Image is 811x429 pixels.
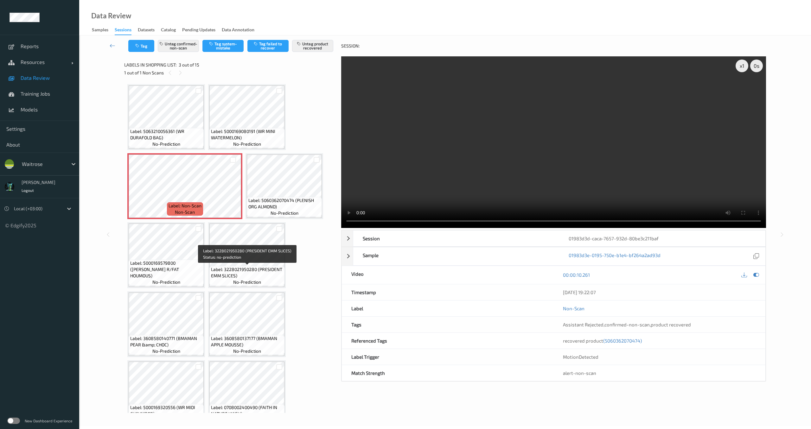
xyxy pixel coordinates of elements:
div: Tags [342,317,553,332]
div: 1 out of 1 Non Scans [124,69,336,77]
a: Catalog [161,26,182,35]
span: Label: 3608580140771 (BMAMAN PEAR &amp; CHOC) [130,335,202,348]
div: 0 s [750,60,763,72]
span: Session: [341,43,360,49]
span: Label: 5000169080191 (WR MINI WATERMELON) [211,128,283,141]
span: Label: Non-Scan [169,203,201,209]
span: Label: 5060362070474 (PLENISH ORG ALMOND) [248,197,320,210]
div: Referenced Tags [342,333,553,349]
span: Label: 3228021950280 (PRESIDENT EMM SLICES) [211,266,283,279]
div: Data Review [91,13,131,19]
span: non-scan [175,209,195,215]
span: recovered product [563,338,642,344]
div: 01983d3d-caca-7657-932d-80be3c211baf [559,230,765,246]
div: Match Strength [342,365,553,381]
div: Pending Updates [182,27,215,35]
span: no-prediction [233,279,261,285]
span: 3 out of 15 [179,62,199,68]
div: Sessions [115,27,131,35]
a: Non-Scan [563,305,584,312]
div: [DATE] 19:22:07 [563,289,756,295]
button: Untag product recovered [292,40,333,52]
span: Label: 3608580137177 (BMAMAN APPLE MOUSSE) [211,335,283,348]
div: Datasets [138,27,155,35]
span: Label: 5063210056361 (WR DURAFOLD BAG) [130,128,202,141]
div: alert-non-scan [563,370,756,376]
a: 01983d3e-0195-750e-b1e4-bf264a2ad93d [569,252,661,261]
div: Sample01983d3e-0195-750e-b1e4-bf264a2ad93d [342,247,766,266]
button: Tag failed to recover [247,40,289,52]
a: 00:00:10.261 [563,272,590,278]
div: Catalog [161,27,176,35]
span: Assistant Rejected [563,322,603,327]
div: Video [342,266,553,284]
div: MotionDetected [553,349,765,365]
span: no-prediction [233,348,261,354]
a: Data Annotation [222,26,261,35]
span: confirmed-non-scan [604,322,650,327]
a: Datasets [138,26,161,35]
div: Session [353,230,559,246]
span: Labels in shopping list: [124,62,176,68]
div: Label Trigger [342,349,553,365]
div: Data Annotation [222,27,254,35]
button: Untag confirmed-non-scan [158,40,199,52]
button: Tag [128,40,154,52]
span: no-prediction [152,348,180,354]
div: Session01983d3d-caca-7657-932d-80be3c211baf [342,230,766,247]
div: Sample [353,247,559,265]
a: Sessions [115,26,138,35]
span: product recovered [651,322,691,327]
div: Timestamp [342,284,553,300]
span: Label: 0708002400490 (FAITH IN NATURE HWSH) [211,404,283,417]
span: Label: 5000169579800 ([PERSON_NAME] R/FAT HOUMOUS) [130,260,202,279]
span: Label: 5000169320556 (WR MIDI CUCUMBER) [130,404,202,417]
span: (5060362070474) [603,338,642,344]
a: Samples [92,26,115,35]
div: Label [342,300,553,316]
span: no-prediction [271,210,298,216]
div: Samples [92,27,108,35]
button: Tag system-mistake [202,40,244,52]
span: no-prediction [152,279,180,285]
span: no-prediction [152,141,180,147]
div: x 1 [736,60,748,72]
span: , , [563,322,691,327]
a: Pending Updates [182,26,222,35]
span: no-prediction [233,141,261,147]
